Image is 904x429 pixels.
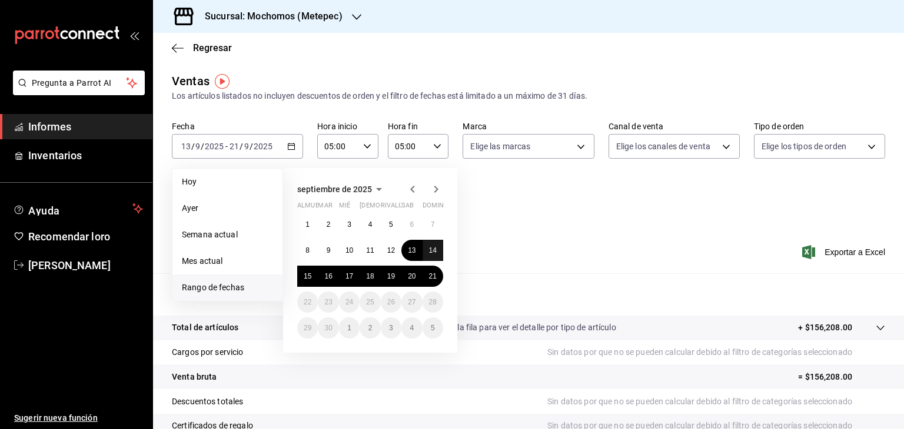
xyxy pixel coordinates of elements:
[304,272,311,280] abbr: 15 de septiembre de 2025
[324,272,332,280] font: 16
[339,240,360,261] button: 10 de septiembre de 2025
[324,272,332,280] abbr: 16 de septiembre de 2025
[360,202,429,209] font: [DEMOGRAPHIC_DATA]
[347,220,351,229] font: 3
[360,214,380,235] button: 4 de septiembre de 2025
[339,291,360,313] button: 24 de septiembre de 2025
[193,42,232,53] font: Regresar
[172,323,238,332] font: Total de artículos
[431,324,435,332] abbr: 5 de octubre de 2025
[410,324,414,332] font: 4
[381,202,413,214] abbr: viernes
[201,142,204,151] font: /
[327,220,331,229] abbr: 2 de septiembre de 2025
[32,78,112,88] font: Pregunta a Parrot AI
[297,202,332,209] font: almuerzo
[360,202,429,214] abbr: jueves
[360,291,380,313] button: 25 de septiembre de 2025
[401,214,422,235] button: 6 de septiembre de 2025
[339,202,350,214] abbr: miércoles
[423,202,451,214] abbr: domingo
[244,142,250,151] input: --
[616,142,710,151] font: Elige los canales de venta
[297,317,318,338] button: 29 de septiembre de 2025
[408,272,416,280] font: 20
[387,246,395,254] font: 12
[13,71,145,95] button: Pregunta a Parrot AI
[318,266,338,287] button: 16 de septiembre de 2025
[389,220,393,229] font: 5
[366,298,374,306] font: 25
[318,291,338,313] button: 23 de septiembre de 2025
[360,240,380,261] button: 11 de septiembre de 2025
[429,298,437,306] font: 28
[360,266,380,287] button: 18 de septiembre de 2025
[347,220,351,229] abbr: 3 de septiembre de 2025
[347,324,351,332] abbr: 1 de octubre de 2025
[318,202,332,214] abbr: martes
[324,298,332,306] abbr: 23 de septiembre de 2025
[366,246,374,254] abbr: 11 de septiembre de 2025
[297,182,386,196] button: septiembre de 2025
[28,205,60,217] font: Ayuda
[345,272,353,280] abbr: 17 de septiembre de 2025
[429,272,437,280] font: 21
[14,413,98,423] font: Sugerir nueva función
[250,142,253,151] font: /
[609,122,664,131] font: Canal de venta
[431,220,435,229] font: 7
[297,185,372,194] font: septiembre de 2025
[381,202,413,209] font: rivalizar
[429,272,437,280] abbr: 21 de septiembre de 2025
[305,246,310,254] font: 8
[172,122,195,131] font: Fecha
[195,142,201,151] input: --
[387,272,395,280] abbr: 19 de septiembre de 2025
[401,291,422,313] button: 27 de septiembre de 2025
[304,324,311,332] font: 29
[28,149,82,162] font: Inventarios
[339,202,350,209] font: mié
[28,120,71,133] font: Informes
[366,298,374,306] abbr: 25 de septiembre de 2025
[182,177,197,186] font: Hoy
[205,11,343,22] font: Sucursal: Mochomos (Metepec)
[366,272,374,280] abbr: 18 de septiembre de 2025
[410,324,414,332] abbr: 4 de octubre de 2025
[368,220,373,229] abbr: 4 de septiembre de 2025
[431,220,435,229] abbr: 7 de septiembre de 2025
[172,372,217,381] font: Venta bruta
[240,142,243,151] font: /
[389,324,393,332] abbr: 3 de octubre de 2025
[408,272,416,280] abbr: 20 de septiembre de 2025
[297,202,332,214] abbr: lunes
[253,142,273,151] input: ----
[8,85,145,98] a: Pregunta a Parrot AI
[324,298,332,306] font: 23
[762,142,846,151] font: Elige los tipos de orden
[317,122,357,131] font: Hora inicio
[324,324,332,332] abbr: 30 de septiembre de 2025
[547,397,852,406] font: Sin datos por que no se pueden calcular debido al filtro de categorías seleccionado
[360,317,380,338] button: 2 de octubre de 2025
[345,272,353,280] font: 17
[339,266,360,287] button: 17 de septiembre de 2025
[318,202,332,209] font: mar
[388,122,418,131] font: Hora fin
[423,291,443,313] button: 28 de septiembre de 2025
[431,324,435,332] font: 5
[381,214,401,235] button: 5 de septiembre de 2025
[408,246,416,254] font: 13
[345,246,353,254] abbr: 10 de septiembre de 2025
[327,246,331,254] abbr: 9 de septiembre de 2025
[297,214,318,235] button: 1 de septiembre de 2025
[297,266,318,287] button: 15 de septiembre de 2025
[410,220,414,229] font: 6
[28,259,111,272] font: [PERSON_NAME]
[181,142,191,151] input: --
[215,74,230,89] img: Marcador de información sobre herramientas
[129,31,139,40] button: abrir_cajón_menú
[421,323,616,332] font: Da clic en la fila para ver el detalle por tipo de artículo
[304,272,311,280] font: 15
[408,298,416,306] abbr: 27 de septiembre de 2025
